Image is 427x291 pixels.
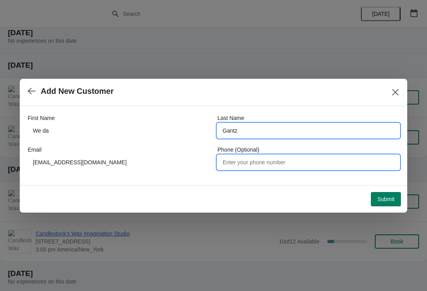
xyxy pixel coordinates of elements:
[28,146,42,154] label: Email
[217,155,399,169] input: Enter your phone number
[388,85,402,99] button: Close
[28,114,55,122] label: First Name
[377,196,395,202] span: Submit
[217,114,244,122] label: Last Name
[371,192,401,206] button: Submit
[217,146,259,154] label: Phone (Optional)
[41,87,113,96] h2: Add New Customer
[217,124,399,138] input: Smith
[28,124,210,138] input: John
[28,155,210,169] input: Enter your email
